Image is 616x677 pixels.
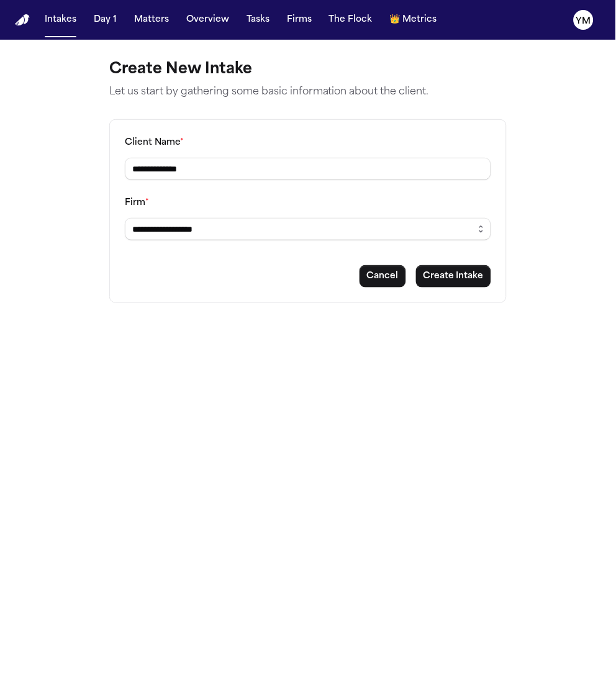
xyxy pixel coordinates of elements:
[40,9,81,31] button: Intakes
[125,198,149,207] label: Firm
[416,265,491,288] button: Create intake
[181,9,234,31] button: Overview
[242,9,274,31] button: Tasks
[109,84,507,99] p: Let us start by gathering some basic information about the client.
[129,9,174,31] button: Matters
[15,14,30,26] a: Home
[15,14,30,26] img: Finch Logo
[324,9,378,31] button: The Flock
[125,158,491,180] input: Client name
[109,60,507,80] h1: Create New Intake
[360,265,406,288] button: Cancel intake creation
[89,9,122,31] button: Day 1
[125,218,491,240] input: Select a firm
[385,9,442,31] button: crownMetrics
[125,138,184,147] label: Client Name
[282,9,317,31] button: Firms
